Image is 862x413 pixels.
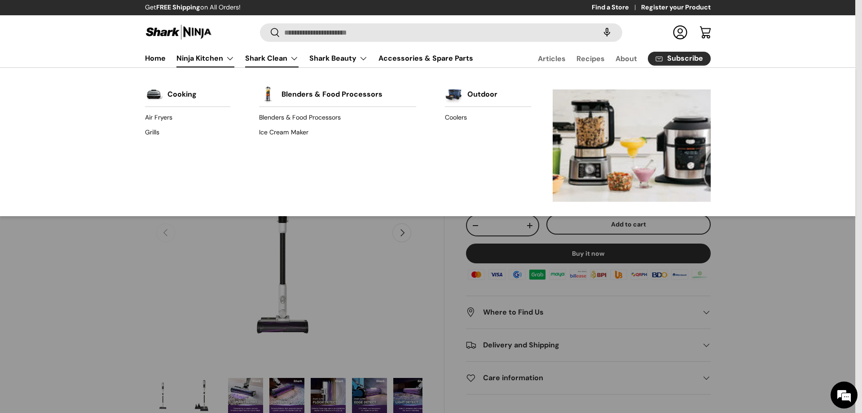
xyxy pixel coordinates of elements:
a: Find a Store [592,3,641,13]
nav: Primary [145,49,473,67]
nav: Secondary [516,49,711,67]
strong: FREE Shipping [156,3,200,11]
a: Accessories & Spare Parts [378,49,473,67]
summary: Shark Clean [240,49,304,67]
a: Register your Product [641,3,711,13]
a: Subscribe [648,52,711,66]
span: Subscribe [667,55,703,62]
a: About [616,50,637,67]
img: Shark Ninja Philippines [145,23,212,41]
a: Recipes [576,50,605,67]
a: Articles [538,50,566,67]
p: Get on All Orders! [145,3,241,13]
speech-search-button: Search by voice [593,22,621,42]
summary: Ninja Kitchen [171,49,240,67]
a: Home [145,49,166,67]
summary: Shark Beauty [304,49,373,67]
